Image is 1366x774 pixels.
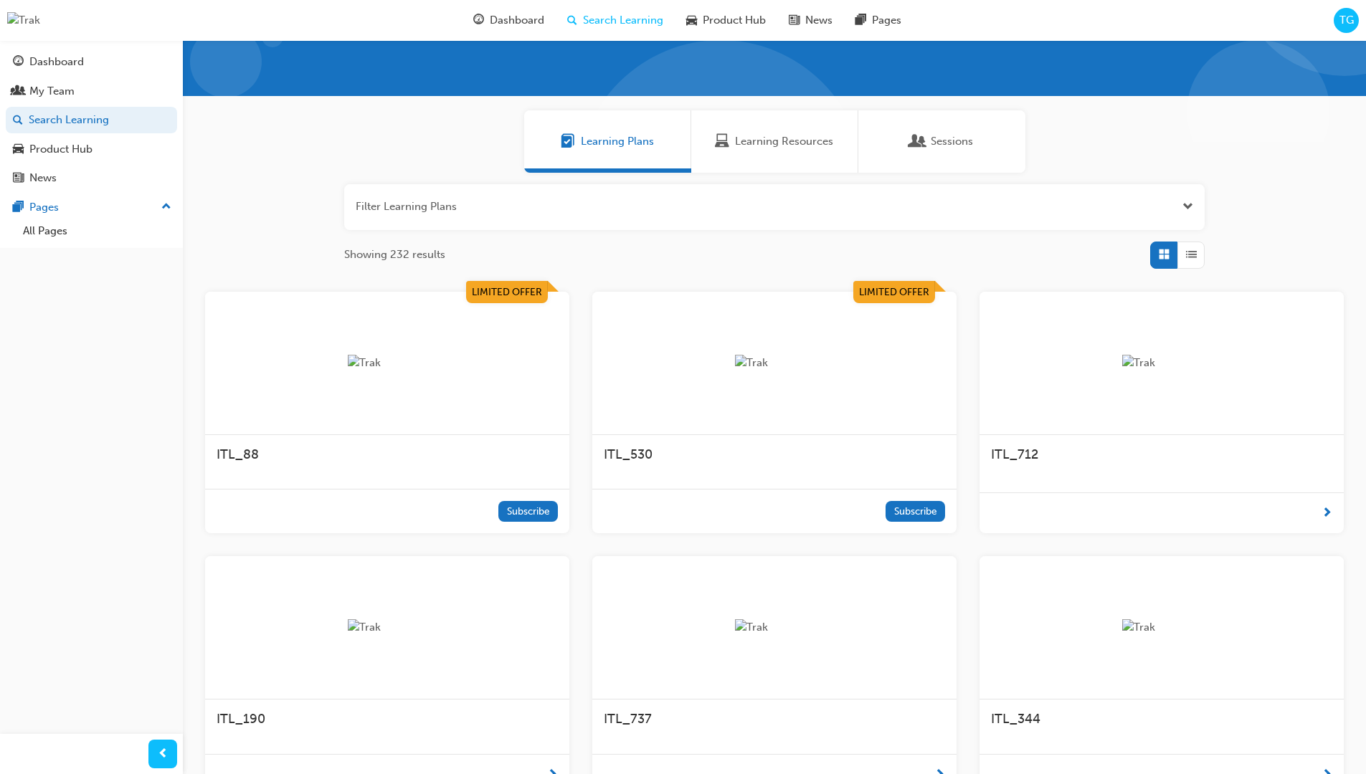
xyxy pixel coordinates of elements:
[6,49,177,75] a: Dashboard
[7,12,40,29] img: Trak
[13,201,24,214] span: pages-icon
[844,6,913,35] a: pages-iconPages
[715,133,729,150] span: Learning Resources
[604,446,653,462] span: ITL_530
[524,110,691,173] a: Learning PlansLearning Plans
[29,83,75,100] div: My Team
[911,133,925,150] span: Sessions
[348,619,427,636] img: Trak
[561,133,575,150] span: Learning Plans
[13,85,24,98] span: people-icon
[980,292,1344,534] a: TrakITL_712
[1334,8,1359,33] button: TG
[498,501,558,522] button: Subscribe
[735,619,814,636] img: Trak
[583,12,663,29] span: Search Learning
[217,446,259,462] span: ITL_88
[6,136,177,163] a: Product Hub
[703,12,766,29] span: Product Hub
[931,133,973,150] span: Sessions
[473,11,484,29] span: guage-icon
[6,107,177,133] a: Search Learning
[1159,247,1170,263] span: Grid
[6,165,177,191] a: News
[29,170,57,186] div: News
[675,6,777,35] a: car-iconProduct Hub
[581,133,654,150] span: Learning Plans
[205,292,569,534] a: Limited OfferTrakITL_88Subscribe
[789,11,800,29] span: news-icon
[6,194,177,221] button: Pages
[604,711,652,727] span: ITL_737
[1122,619,1201,636] img: Trak
[29,54,84,70] div: Dashboard
[462,6,556,35] a: guage-iconDashboard
[556,6,675,35] a: search-iconSearch Learning
[777,6,844,35] a: news-iconNews
[29,199,59,216] div: Pages
[859,286,929,298] span: Limited Offer
[1339,12,1354,29] span: TG
[1122,355,1201,371] img: Trak
[472,286,542,298] span: Limited Offer
[1186,247,1197,263] span: List
[29,141,93,158] div: Product Hub
[13,172,24,185] span: news-icon
[567,11,577,29] span: search-icon
[13,114,23,127] span: search-icon
[161,198,171,216] span: up-icon
[735,355,814,371] img: Trak
[991,446,1038,462] span: ITL_712
[344,247,445,263] span: Showing 232 results
[686,11,697,29] span: car-icon
[735,133,833,150] span: Learning Resources
[858,110,1025,173] a: SessionsSessions
[158,745,169,763] span: prev-icon
[217,711,265,727] span: ITL_190
[13,143,24,156] span: car-icon
[6,78,177,105] a: My Team
[348,355,427,371] img: Trak
[592,292,957,534] a: Limited OfferTrakITL_530Subscribe
[1322,505,1332,522] span: next-icon
[13,56,24,69] span: guage-icon
[1182,199,1193,215] button: Open the filter
[691,110,858,173] a: Learning ResourcesLearning Resources
[805,12,833,29] span: News
[855,11,866,29] span: pages-icon
[872,12,901,29] span: Pages
[991,711,1040,727] span: ITL_344
[490,12,544,29] span: Dashboard
[17,220,177,242] a: All Pages
[6,46,177,194] button: DashboardMy TeamSearch LearningProduct HubNews
[886,501,945,522] button: Subscribe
